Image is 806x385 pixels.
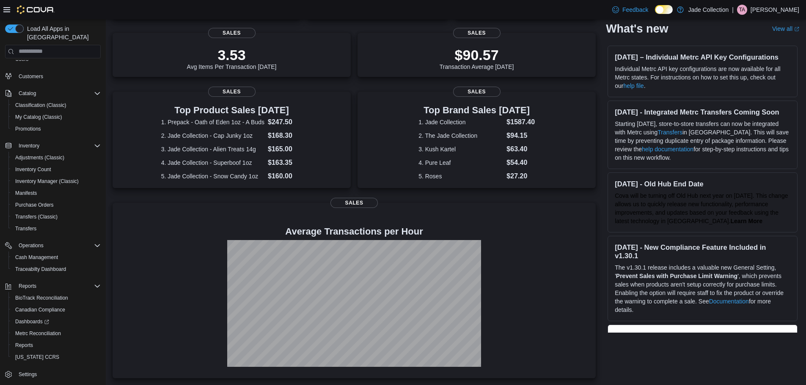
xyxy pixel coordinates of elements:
[506,158,535,168] dd: $54.40
[119,227,589,237] h4: Average Transactions per Hour
[709,298,749,305] a: Documentation
[268,117,302,127] dd: $247.50
[268,171,302,181] dd: $160.00
[418,158,503,167] dt: 4. Pure Leaf
[12,224,40,234] a: Transfers
[19,242,44,249] span: Operations
[161,172,264,180] dt: 5. Jade Collection - Snow Candy 1oz
[453,87,501,97] span: Sales
[12,112,66,122] a: My Catalog (Classic)
[15,71,101,82] span: Customers
[15,330,61,337] span: Metrc Reconciliation
[12,112,101,122] span: My Catalog (Classic)
[187,46,277,63] p: 3.53
[12,252,61,262] a: Cash Management
[17,5,55,14] img: Cova
[15,190,37,197] span: Manifests
[161,131,264,140] dt: 2. Jade Collection - Cap Junky 1oz
[15,306,65,313] span: Canadian Compliance
[15,266,66,273] span: Traceabilty Dashboard
[15,202,54,208] span: Purchase Orders
[15,154,64,161] span: Adjustments (Classic)
[161,145,264,153] dt: 3. Jade Collection - Alien Treats 14g
[12,100,101,110] span: Classification (Classic)
[8,152,104,164] button: Adjustments (Classic)
[615,263,790,314] p: The v1.30.1 release includes a valuable new General Setting, ' ', which prevents sales when produ...
[772,25,799,32] a: View allExternal link
[418,131,503,140] dt: 2. The Jade Collection
[12,153,101,163] span: Adjustments (Classic)
[12,305,101,315] span: Canadian Compliance
[731,218,762,224] a: Learn More
[12,188,101,198] span: Manifests
[15,240,47,251] button: Operations
[15,240,101,251] span: Operations
[12,153,68,163] a: Adjustments (Classic)
[2,368,104,380] button: Settings
[2,87,104,99] button: Catalog
[12,212,101,222] span: Transfers (Classic)
[24,25,101,41] span: Load All Apps in [GEOGRAPHIC_DATA]
[15,254,58,261] span: Cash Management
[418,118,503,126] dt: 1. Jade Collection
[15,342,33,349] span: Reports
[8,211,104,223] button: Transfers (Classic)
[8,111,104,123] button: My Catalog (Classic)
[15,354,59,360] span: [US_STATE] CCRS
[8,339,104,351] button: Reports
[19,90,36,97] span: Catalog
[12,340,101,350] span: Reports
[2,70,104,82] button: Customers
[12,200,101,210] span: Purchase Orders
[15,71,47,82] a: Customers
[15,178,79,185] span: Inventory Manager (Classic)
[12,200,57,210] a: Purchase Orders
[615,53,790,61] h3: [DATE] – Individual Metrc API Key Configurations
[506,144,535,154] dd: $63.40
[208,28,256,38] span: Sales
[2,140,104,152] button: Inventory
[12,252,101,262] span: Cash Management
[15,318,49,325] span: Dashboards
[19,73,43,80] span: Customers
[8,175,104,187] button: Inventory Manager (Classic)
[12,328,64,339] a: Metrc Reconciliation
[657,129,682,136] a: Transfers
[8,164,104,175] button: Inventory Count
[8,328,104,339] button: Metrc Reconciliation
[19,283,36,289] span: Reports
[12,352,63,362] a: [US_STATE] CCRS
[751,5,799,15] p: [PERSON_NAME]
[688,5,729,15] p: Jade Collection
[615,108,790,116] h3: [DATE] - Integrated Metrc Transfers Coming Soon
[12,317,52,327] a: Dashboards
[12,293,101,303] span: BioTrack Reconciliation
[15,281,101,291] span: Reports
[8,223,104,235] button: Transfers
[268,158,302,168] dd: $163.35
[739,5,745,15] span: TA
[12,352,101,362] span: Washington CCRS
[15,225,36,232] span: Transfers
[15,102,66,109] span: Classification (Classic)
[418,172,503,180] dt: 5. Roses
[15,369,40,380] a: Settings
[737,5,747,15] div: Timothy Arnold
[8,292,104,304] button: BioTrack Reconciliation
[161,158,264,167] dt: 4. Jade Collection - Superboof 1oz
[8,251,104,263] button: Cash Management
[15,369,101,380] span: Settings
[187,46,277,70] div: Avg Items Per Transaction [DATE]
[15,295,68,301] span: BioTrack Reconciliation
[615,243,790,260] h3: [DATE] - New Compliance Feature Included in v1.30.1
[12,164,55,175] a: Inventory Count
[15,166,51,173] span: Inventory Count
[506,117,535,127] dd: $1587.40
[12,264,69,274] a: Traceabilty Dashboard
[8,187,104,199] button: Manifests
[15,141,101,151] span: Inventory
[12,124,101,134] span: Promotions
[615,180,790,188] h3: [DATE] - Old Hub End Date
